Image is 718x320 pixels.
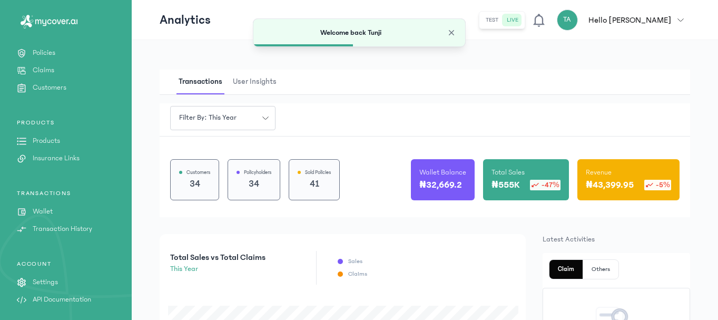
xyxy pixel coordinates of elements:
p: Hello [PERSON_NAME] [588,14,671,26]
p: Transaction History [33,224,92,235]
p: Claims [348,270,367,278]
button: live [503,14,523,26]
p: Total Sales vs Total Claims [170,251,265,264]
p: Revenue [586,167,612,178]
p: Customers [186,168,210,177]
button: Close [446,27,457,38]
p: ₦43,399.95 [586,178,634,192]
div: TA [557,9,578,31]
button: TAHello [PERSON_NAME] [557,9,690,31]
p: ₦32,669.2 [419,178,462,192]
p: Total Sales [491,167,525,178]
button: User Insights [231,70,285,94]
p: Sold Policies [305,168,331,177]
p: Sales [348,257,362,266]
span: Filter by: this year [173,112,243,123]
p: Analytics [160,12,211,28]
p: Policyholders [244,168,271,177]
span: Transactions [176,70,224,94]
button: test [481,14,503,26]
div: -47% [530,180,560,190]
p: Wallet [33,206,53,217]
button: Transactions [176,70,231,94]
p: Insurance Links [33,153,80,164]
button: Filter by: this year [170,106,276,130]
span: User Insights [231,70,279,94]
button: Claim [549,260,583,279]
p: this year [170,264,265,275]
p: Claims [33,65,54,76]
p: Wallet Balance [419,167,466,178]
p: Policies [33,47,55,59]
span: Welcome back Tunji [320,28,381,37]
p: Settings [33,277,58,288]
p: ₦555K [491,178,519,192]
p: Products [33,135,60,147]
div: -5% [644,180,671,190]
p: 34 [237,177,271,191]
p: Latest Activities [543,234,690,245]
p: API Documentation [33,294,91,305]
p: 34 [179,177,210,191]
button: Others [583,260,618,279]
p: 41 [298,177,331,191]
p: Customers [33,82,66,93]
